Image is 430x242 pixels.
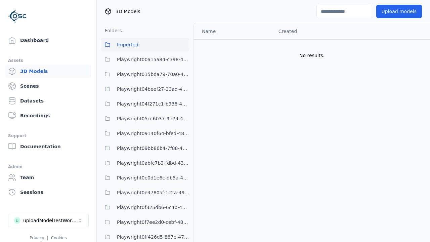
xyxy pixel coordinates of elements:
[116,8,140,15] span: 3D Models
[5,79,91,93] a: Scenes
[8,7,27,26] img: Logo
[117,218,189,226] span: Playwright0f7ee2d0-cebf-4840-a756-5a7a26222786
[30,236,44,240] a: Privacy
[194,23,273,39] th: Name
[101,82,189,96] button: Playwright04beef27-33ad-4b39-a7ba-e3ff045e7193
[117,115,189,123] span: Playwright05cc6037-9b74-4704-86c6-3ffabbdece83
[101,97,189,111] button: Playwright04f271c1-b936-458c-b5f6-36ca6337f11a
[101,156,189,170] button: Playwright0abfc7b3-fdbd-438a-9097-bdc709c88d01
[273,23,354,39] th: Created
[101,127,189,140] button: Playwright09140f64-bfed-4894-9ae1-f5b1e6c36039
[117,70,189,78] span: Playwright015bda79-70a0-409c-99cb-1511bab16c94
[117,144,189,152] span: Playwright09bb86b4-7f88-4a8f-8ea8-a4c9412c995e
[101,27,122,34] h3: Folders
[117,100,189,108] span: Playwright04f271c1-b936-458c-b5f6-36ca6337f11a
[5,34,91,47] a: Dashboard
[101,142,189,155] button: Playwright09bb86b4-7f88-4a8f-8ea8-a4c9412c995e
[101,186,189,199] button: Playwright0e4780af-1c2a-492e-901c-6880da17528a
[5,94,91,108] a: Datasets
[8,56,88,65] div: Assets
[5,109,91,122] a: Recordings
[101,68,189,81] button: Playwright015bda79-70a0-409c-99cb-1511bab16c94
[5,186,91,199] a: Sessions
[117,189,189,197] span: Playwright0e4780af-1c2a-492e-901c-6880da17528a
[117,55,189,64] span: Playwright00a15a84-c398-4ef4-9da8-38c036397b1e
[376,5,422,18] button: Upload models
[101,112,189,125] button: Playwright05cc6037-9b74-4704-86c6-3ffabbdece83
[101,215,189,229] button: Playwright0f7ee2d0-cebf-4840-a756-5a7a26222786
[14,217,20,224] div: u
[101,53,189,66] button: Playwright00a15a84-c398-4ef4-9da8-38c036397b1e
[117,129,189,137] span: Playwright09140f64-bfed-4894-9ae1-f5b1e6c36039
[8,214,89,227] button: Select a workspace
[8,163,88,171] div: Admin
[8,132,88,140] div: Support
[101,201,189,214] button: Playwright0f325db6-6c4b-4947-9a8f-f4487adedf2c
[101,38,189,51] button: Imported
[117,203,189,211] span: Playwright0f325db6-6c4b-4947-9a8f-f4487adedf2c
[101,171,189,185] button: Playwright0e0d1e6c-db5a-4244-b424-632341d2c1b4
[117,174,189,182] span: Playwright0e0d1e6c-db5a-4244-b424-632341d2c1b4
[194,39,430,72] td: No results.
[5,65,91,78] a: 3D Models
[117,85,189,93] span: Playwright04beef27-33ad-4b39-a7ba-e3ff045e7193
[5,140,91,153] a: Documentation
[51,236,67,240] a: Cookies
[5,171,91,184] a: Team
[23,217,78,224] div: uploadModelTestWorkspace
[117,233,189,241] span: Playwright0ff426d5-887e-47ce-9e83-c6f549f6a63f
[47,236,48,240] span: |
[117,41,138,49] span: Imported
[117,159,189,167] span: Playwright0abfc7b3-fdbd-438a-9097-bdc709c88d01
